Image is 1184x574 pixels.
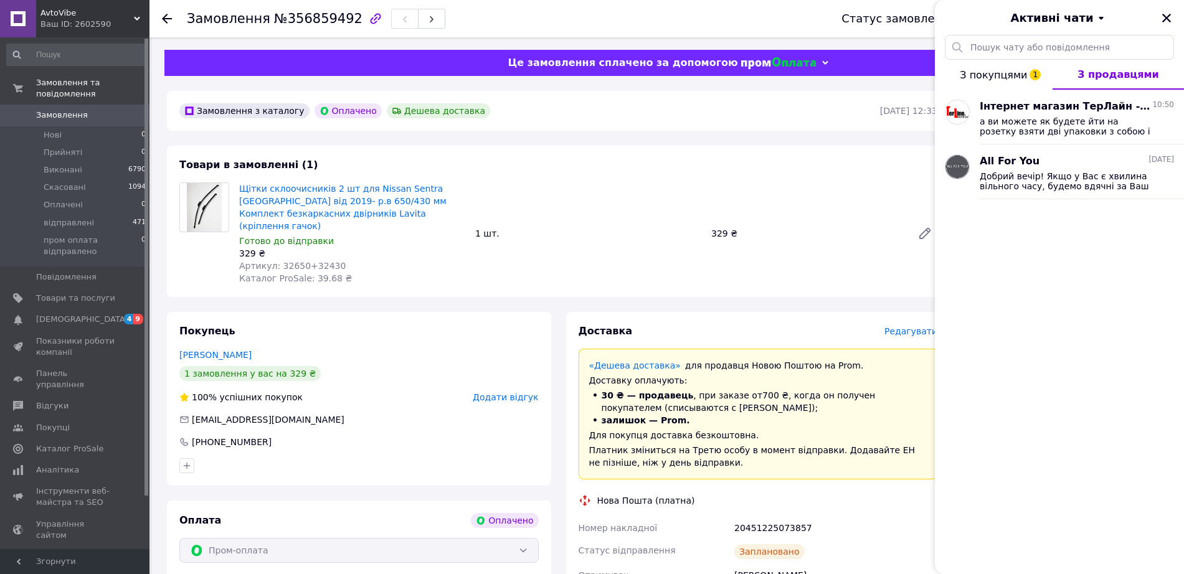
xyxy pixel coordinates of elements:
[589,429,927,441] div: Для покупця доставка безкоштовна.
[44,235,141,257] span: пром оплата відправлено
[1159,11,1174,26] button: Закрити
[36,400,69,412] span: Відгуки
[980,116,1157,136] span: а ви можете як будете йти на розетку взяти дві упаковки з собою і набрати мене я вийду і вам готі...
[734,544,805,559] div: Заплановано
[579,545,676,555] span: Статус відправлення
[36,368,115,390] span: Панель управління
[706,225,907,242] div: 329 ₴
[602,415,690,425] span: залишок — Prom.
[162,12,172,25] div: Повернутися назад
[179,159,318,171] span: Товари в замовленні (1)
[124,314,134,324] span: 4
[44,199,83,210] span: Оплачені
[579,523,658,533] span: Номер накладної
[589,374,927,387] div: Доставку оплачують:
[179,391,303,403] div: успішних покупок
[36,443,103,454] span: Каталог ProSale
[44,182,86,193] span: Скасовані
[841,12,956,25] div: Статус замовлення
[192,392,217,402] span: 100%
[36,464,79,476] span: Аналітика
[960,69,1027,81] span: З покупцями
[141,129,146,141] span: 0
[141,147,146,158] span: 0
[1077,68,1159,80] span: З продавцями
[179,325,235,337] span: Покупець
[935,90,1184,144] button: Інтернет магазин ТерЛайн - Ламінаційна плівка Канцтовари Фотопапір Шкільні меблі10:50а ви можете ...
[191,436,273,448] div: [PHONE_NUMBER]
[980,154,1040,169] span: All For You
[589,444,927,469] div: Платник зміниться на Третю особу в момент відправки. Додавайте ЕН не пізніше, ніж у день відправки.
[40,19,149,30] div: Ваш ID: 2602590
[470,225,706,242] div: 1 шт.
[315,103,382,118] div: Оплачено
[1010,10,1093,26] span: Активні чати
[133,314,143,324] span: 9
[602,390,694,400] span: 30 ₴ — продавець
[1152,100,1174,110] span: 10:50
[44,147,82,158] span: Прийняті
[36,336,115,358] span: Показники роботи компанії
[36,519,115,541] span: Управління сайтом
[128,164,146,176] span: 6790
[980,171,1157,191] span: Добрий вечір! Якщо у Вас є хвилина вільного часу, будемо вдячні за Ваш відгук про наш магазин і о...
[36,271,97,283] span: Повідомлення
[589,360,681,370] a: «Дешева доставка»
[387,103,490,118] div: Дешева доставка
[732,517,940,539] div: 20451225073857
[945,106,969,118] img: 661642181_w0_h128_661642181.jpg
[141,199,146,210] span: 0
[589,389,927,414] li: , при заказе от 700 ₴ , когда он получен покупателем (списываются с [PERSON_NAME]);
[179,514,221,526] span: Оплата
[36,486,115,508] span: Інструменти веб-майстра та SEO
[594,494,698,507] div: Нова Пошта (платна)
[935,144,1184,199] button: All For You[DATE]Добрий вечір! Якщо у Вас є хвилина вільного часу, будемо вдячні за Ваш відгук пр...
[44,217,94,228] span: відправлені
[880,106,937,116] time: [DATE] 12:33
[179,103,310,118] div: Замовлення з каталогу
[40,7,134,19] span: AvtoVibe
[1148,154,1174,165] span: [DATE]
[239,261,346,271] span: Артикул: 32650+32430
[741,57,816,69] img: evopay logo
[935,60,1053,90] button: З покупцями1
[36,77,149,100] span: Замовлення та повідомлення
[187,11,270,26] span: Замовлення
[239,273,352,283] span: Каталог ProSale: 39.68 ₴
[239,184,447,231] a: Щітки склоочисників 2 шт для Nissan Sentra [GEOGRAPHIC_DATA] від 2019- р.в 650/430 мм Комплект бе...
[36,422,70,433] span: Покупці
[508,57,737,68] span: Це замовлення сплачено за допомогою
[473,392,538,402] span: Додати відгук
[579,325,633,337] span: Доставка
[192,415,344,425] span: [EMAIL_ADDRESS][DOMAIN_NAME]
[589,359,927,372] div: для продавця Новою Поштою на Prom.
[6,44,147,66] input: Пошук
[44,164,82,176] span: Виконані
[179,366,321,381] div: 1 замовлення у вас на 329 ₴
[128,182,146,193] span: 1094
[884,326,937,336] span: Редагувати
[36,110,88,121] span: Замовлення
[187,183,221,232] img: Щітки склоочисників 2 шт для Nissan Sentra USA від 2019- р.в 650/430 мм Комплект безкаркасних дві...
[141,235,146,257] span: 0
[36,314,128,325] span: [DEMOGRAPHIC_DATA]
[179,350,252,360] a: [PERSON_NAME]
[471,513,538,528] div: Оплачено
[912,221,937,246] a: Редагувати
[980,100,1150,114] span: Інтернет магазин ТерЛайн - Ламінаційна плівка Канцтовари Фотопапір Шкільні меблі
[1053,60,1184,90] button: З продавцями
[970,10,1149,26] button: Активні чати
[1030,69,1041,80] span: 1
[945,155,969,179] img: 6020242833_w0_h128_6020242833.jpg
[239,236,334,246] span: Готово до відправки
[133,217,146,228] span: 471
[945,35,1174,60] input: Пошук чату або повідомлення
[44,129,62,141] span: Нові
[274,11,362,26] span: №356859492
[36,293,115,304] span: Товари та послуги
[239,247,465,260] div: 329 ₴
